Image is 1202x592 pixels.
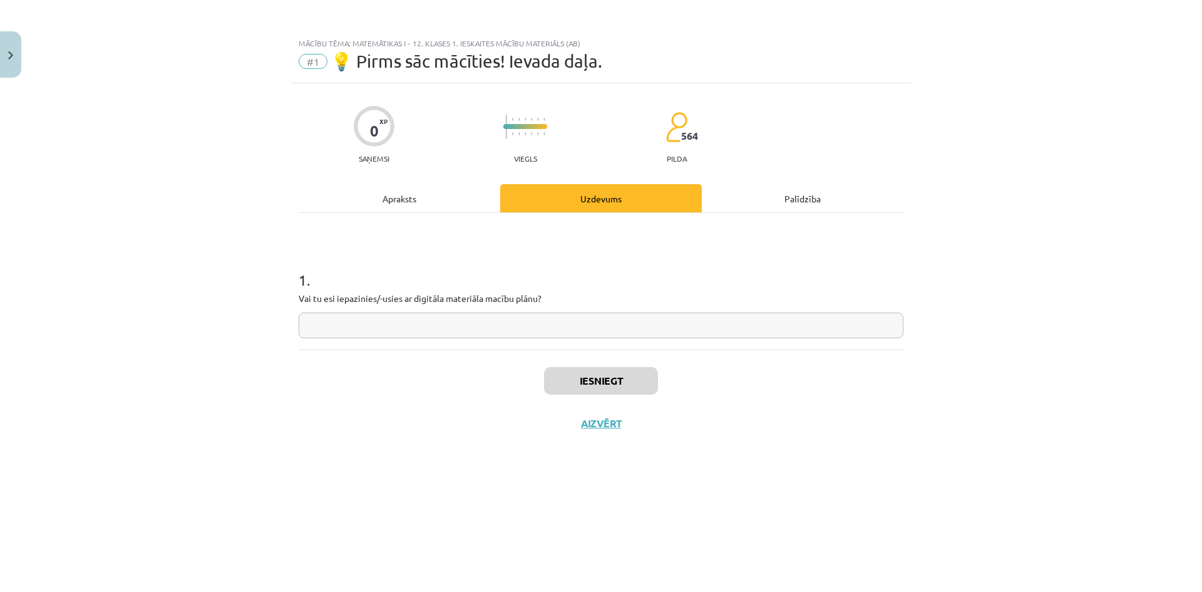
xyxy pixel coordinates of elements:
[537,132,538,135] img: icon-short-line-57e1e144782c952c97e751825c79c345078a6d821885a25fce030b3d8c18986b.svg
[518,132,520,135] img: icon-short-line-57e1e144782c952c97e751825c79c345078a6d821885a25fce030b3d8c18986b.svg
[537,118,538,121] img: icon-short-line-57e1e144782c952c97e751825c79c345078a6d821885a25fce030b3d8c18986b.svg
[577,417,625,430] button: Aizvērt
[531,118,532,121] img: icon-short-line-57e1e144782c952c97e751825c79c345078a6d821885a25fce030b3d8c18986b.svg
[512,118,513,121] img: icon-short-line-57e1e144782c952c97e751825c79c345078a6d821885a25fce030b3d8c18986b.svg
[681,130,698,142] span: 564
[500,184,702,212] div: Uzdevums
[543,118,545,121] img: icon-short-line-57e1e144782c952c97e751825c79c345078a6d821885a25fce030b3d8c18986b.svg
[299,39,903,48] div: Mācību tēma: Matemātikas i - 12. klases 1. ieskaites mācību materiāls (ab)
[299,292,903,305] p: Vai tu esi iepazinies/-usies ar digitāla materiāla macību plānu?
[370,122,379,140] div: 0
[354,154,394,163] p: Saņemsi
[299,249,903,288] h1: 1 .
[525,132,526,135] img: icon-short-line-57e1e144782c952c97e751825c79c345078a6d821885a25fce030b3d8c18986b.svg
[379,118,388,125] span: XP
[506,115,507,139] img: icon-long-line-d9ea69661e0d244f92f715978eff75569469978d946b2353a9bb055b3ed8787d.svg
[665,112,687,143] img: students-c634bb4e5e11cddfef0936a35e636f08e4e9abd3cc4e673bd6f9a4125e45ecb1.svg
[514,154,537,163] p: Viegls
[331,51,602,71] span: 💡 Pirms sāc mācīties! Ievada daļa.
[702,184,903,212] div: Palīdzība
[525,118,526,121] img: icon-short-line-57e1e144782c952c97e751825c79c345078a6d821885a25fce030b3d8c18986b.svg
[531,132,532,135] img: icon-short-line-57e1e144782c952c97e751825c79c345078a6d821885a25fce030b3d8c18986b.svg
[299,184,500,212] div: Apraksts
[518,118,520,121] img: icon-short-line-57e1e144782c952c97e751825c79c345078a6d821885a25fce030b3d8c18986b.svg
[8,51,13,60] img: icon-close-lesson-0947bae3869378f0d4975bcd49f059093ad1ed9edebbc8119c70593378902aed.svg
[512,132,513,135] img: icon-short-line-57e1e144782c952c97e751825c79c345078a6d821885a25fce030b3d8c18986b.svg
[544,367,658,395] button: Iesniegt
[667,154,687,163] p: pilda
[543,132,545,135] img: icon-short-line-57e1e144782c952c97e751825c79c345078a6d821885a25fce030b3d8c18986b.svg
[299,54,327,69] span: #1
